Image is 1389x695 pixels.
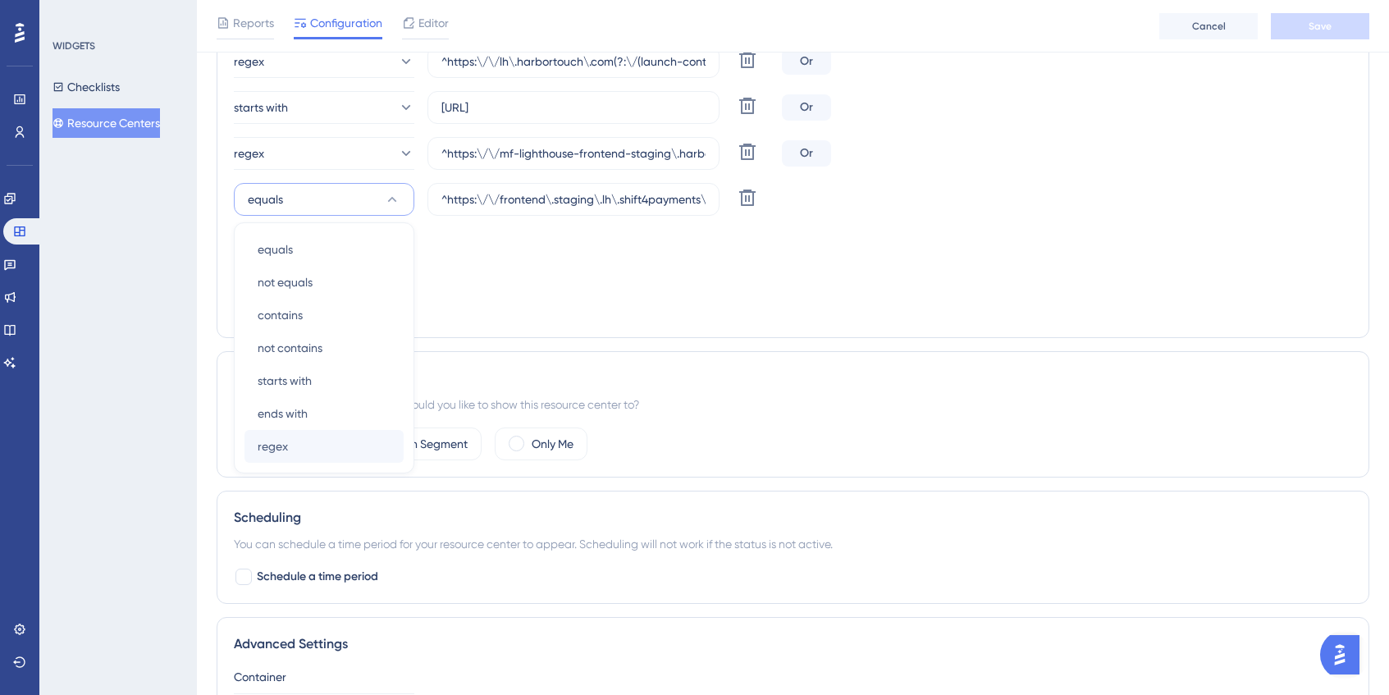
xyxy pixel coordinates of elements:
[244,364,404,397] button: starts with
[248,190,283,209] span: equals
[244,233,404,266] button: equals
[1159,13,1258,39] button: Cancel
[234,368,1352,388] div: Audience Segmentation
[234,534,1352,554] div: You can schedule a time period for your resource center to appear. Scheduling will not work if th...
[234,52,264,71] span: regex
[257,567,378,587] span: Schedule a time period
[441,53,706,71] input: yourwebsite.com/path
[782,140,831,167] div: Or
[234,137,414,170] button: regex
[258,338,322,358] span: not contains
[244,397,404,430] button: ends with
[234,91,414,124] button: starts with
[1271,13,1369,39] button: Save
[258,437,288,456] span: regex
[234,183,414,216] button: equals
[234,395,1352,414] div: Which segment of the audience would you like to show this resource center to?
[234,634,1352,654] div: Advanced Settings
[53,39,95,53] div: WIDGETS
[532,434,573,454] label: Only Me
[234,229,1352,249] div: Targeting Condition
[1192,20,1226,33] span: Cancel
[1309,20,1332,33] span: Save
[234,508,1352,528] div: Scheduling
[782,94,831,121] div: Or
[258,272,313,292] span: not equals
[234,144,264,163] span: regex
[441,144,706,162] input: yourwebsite.com/path
[244,299,404,331] button: contains
[53,108,160,138] button: Resource Centers
[258,371,312,391] span: starts with
[418,13,449,33] span: Editor
[233,13,274,33] span: Reports
[234,667,1352,687] div: Container
[244,331,404,364] button: not contains
[234,98,288,117] span: starts with
[244,430,404,463] button: regex
[244,266,404,299] button: not equals
[234,45,414,78] button: regex
[441,98,706,117] input: yourwebsite.com/path
[1320,630,1369,679] iframe: UserGuiding AI Assistant Launcher
[258,305,303,325] span: contains
[53,72,120,102] button: Checklists
[782,48,831,75] div: Or
[258,404,308,423] span: ends with
[377,434,468,454] label: Custom Segment
[258,240,293,259] span: equals
[310,13,382,33] span: Configuration
[441,190,706,208] input: yourwebsite.com/path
